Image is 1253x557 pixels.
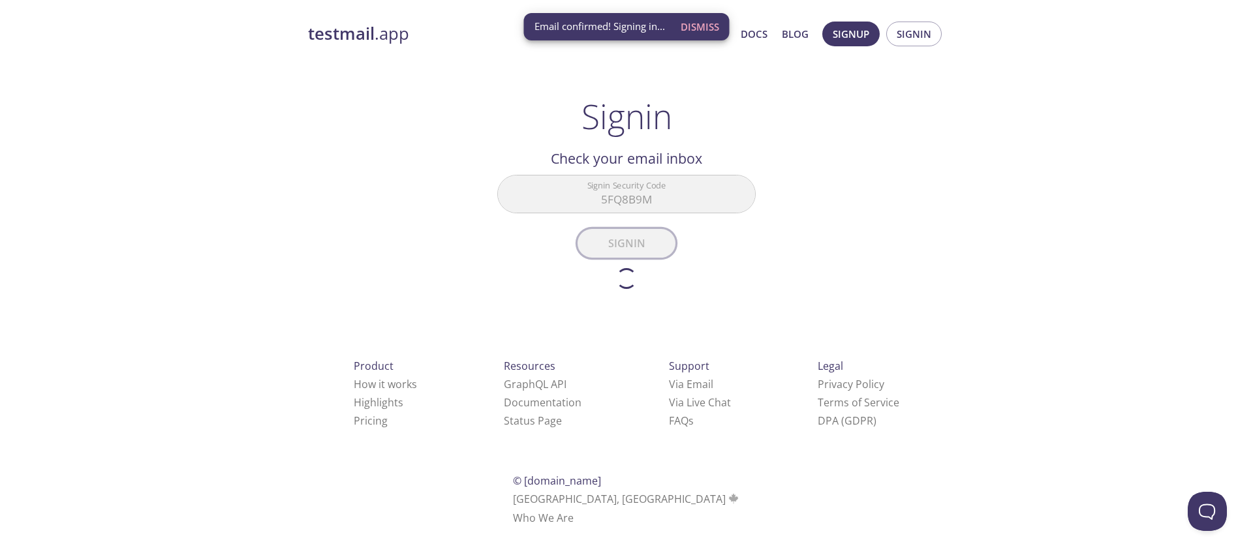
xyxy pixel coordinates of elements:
a: Privacy Policy [818,377,884,391]
span: Email confirmed! Signing in... [534,20,665,33]
span: Support [669,359,709,373]
a: Via Email [669,377,713,391]
a: Docs [741,25,767,42]
a: testmail.app [308,23,615,45]
span: Dismiss [681,18,719,35]
iframe: Help Scout Beacon - Open [1188,492,1227,531]
a: Blog [782,25,809,42]
span: Legal [818,359,843,373]
span: Signup [833,25,869,42]
h2: Check your email inbox [497,147,756,170]
a: How it works [354,377,417,391]
span: s [688,414,694,428]
span: Product [354,359,394,373]
a: DPA (GDPR) [818,414,876,428]
a: Via Live Chat [669,395,731,410]
button: Signup [822,22,880,46]
a: Documentation [504,395,581,410]
button: Dismiss [675,14,724,39]
strong: testmail [308,22,375,45]
h1: Signin [581,97,672,136]
a: FAQ [669,414,694,428]
a: Terms of Service [818,395,899,410]
span: [GEOGRAPHIC_DATA], [GEOGRAPHIC_DATA] [513,492,741,506]
span: © [DOMAIN_NAME] [513,474,601,488]
a: Who We Are [513,511,574,525]
a: Highlights [354,395,403,410]
a: Pricing [354,414,388,428]
a: Status Page [504,414,562,428]
span: Resources [504,359,555,373]
a: GraphQL API [504,377,566,391]
span: Signin [897,25,931,42]
button: Signin [886,22,942,46]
